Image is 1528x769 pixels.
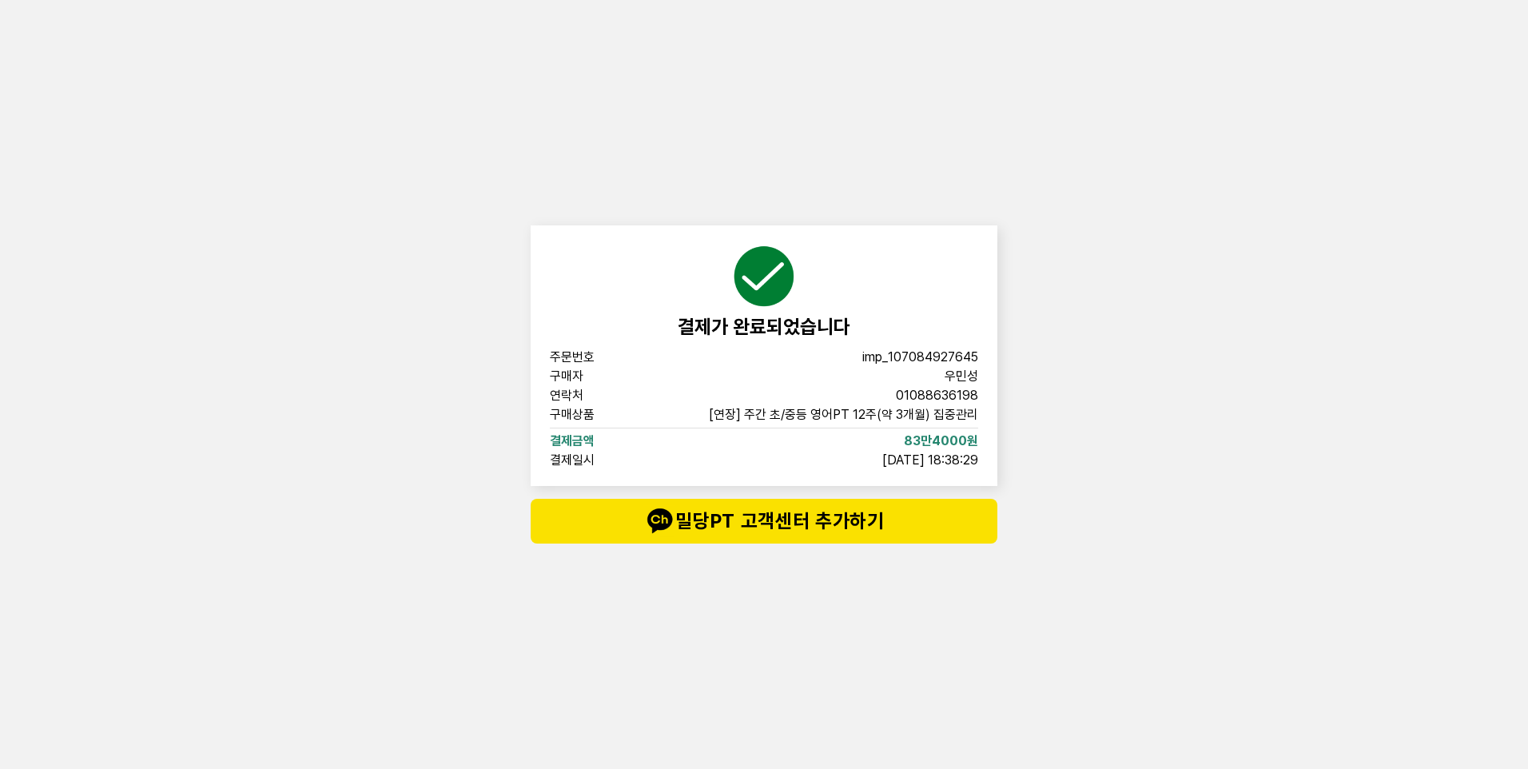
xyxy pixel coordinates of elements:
[550,370,652,383] span: 구매자
[862,351,978,364] span: imp_107084927645
[678,315,850,338] span: 결제가 완료되었습니다
[563,505,965,537] span: 밀당PT 고객센터 추가하기
[531,499,997,544] button: talk밀당PT 고객센터 추가하기
[643,505,675,537] img: talk
[550,454,652,467] span: 결제일시
[550,408,652,421] span: 구매상품
[904,435,978,448] span: 83만4000원
[550,389,652,402] span: 연락처
[732,245,796,309] img: succeed
[709,408,978,421] span: [연장] 주간 초/중등 영어PT 12주(약 3개월) 집중관리
[550,351,652,364] span: 주문번호
[896,389,978,402] span: 01088636198
[882,454,978,467] span: [DATE] 18:38:29
[945,370,978,383] span: 우민성
[550,435,652,448] span: 결제금액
